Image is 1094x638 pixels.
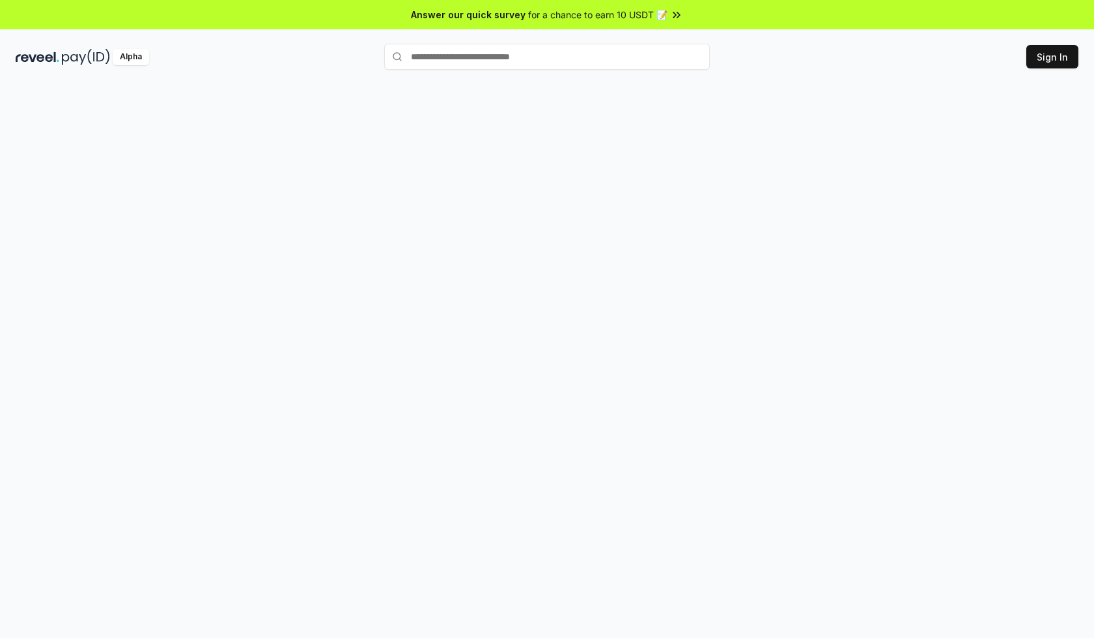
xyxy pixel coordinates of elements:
[62,49,110,65] img: pay_id
[411,8,526,22] span: Answer our quick survey
[16,49,59,65] img: reveel_dark
[1026,45,1078,68] button: Sign In
[113,49,149,65] div: Alpha
[528,8,667,22] span: for a chance to earn 10 USDT 📝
